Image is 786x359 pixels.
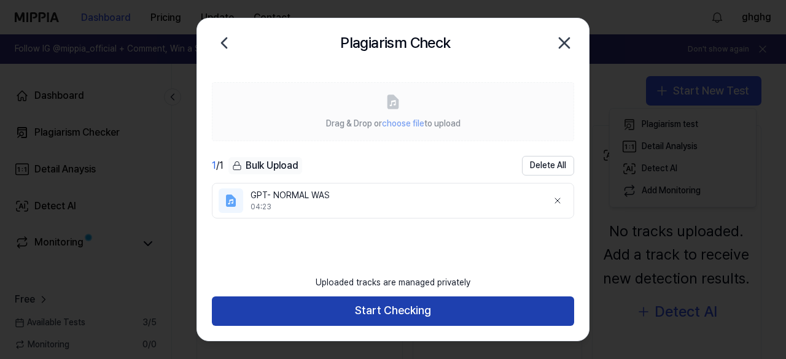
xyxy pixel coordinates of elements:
[228,157,302,175] button: Bulk Upload
[228,157,302,174] div: Bulk Upload
[251,202,538,212] div: 04:23
[382,118,424,128] span: choose file
[340,31,450,55] h2: Plagiarism Check
[251,190,538,202] div: GPT- NORMAL WAS
[212,160,216,171] span: 1
[326,118,461,128] span: Drag & Drop or to upload
[522,156,574,176] button: Delete All
[308,269,478,296] div: Uploaded tracks are managed privately
[212,158,224,173] div: / 1
[212,296,574,326] button: Start Checking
